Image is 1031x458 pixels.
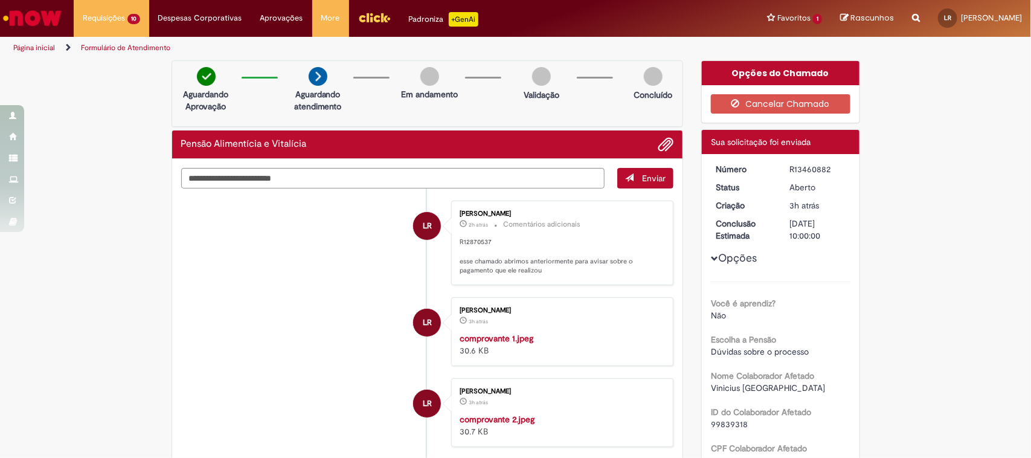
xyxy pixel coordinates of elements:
h2: Pensão Alimentícia e Vitalícia Histórico de tíquete [181,139,307,150]
span: 99839318 [711,419,748,430]
span: 3h atrás [469,399,488,406]
span: 3h atrás [469,318,488,325]
span: LR [423,308,432,337]
b: ID do Colaborador Afetado [711,407,811,418]
div: [PERSON_NAME] [460,388,661,395]
span: Despesas Corporativas [158,12,242,24]
b: CPF Colaborador Afetado [711,443,807,454]
div: Aberto [790,181,846,193]
p: Aguardando atendimento [289,88,347,112]
b: Escolha a Pensão [711,334,776,345]
span: Aprovações [260,12,303,24]
p: +GenAi [449,12,478,27]
p: R12870537 esse chamado abrimos anteriormente para avisar sobre o pagamento que ele realizou [460,237,661,276]
button: Enviar [617,168,673,189]
p: Concluído [634,89,672,101]
img: img-circle-grey.png [532,67,551,86]
button: Cancelar Chamado [711,94,850,114]
time: 29/08/2025 08:55:32 [469,399,488,406]
div: Opções do Chamado [702,61,859,85]
time: 29/08/2025 08:55:33 [469,318,488,325]
img: img-circle-grey.png [644,67,663,86]
span: Enviar [642,173,666,184]
img: ServiceNow [1,6,63,30]
span: 1 [813,14,822,24]
a: Página inicial [13,43,55,53]
dt: Conclusão Estimada [707,218,781,242]
span: More [321,12,340,24]
b: Nome Colaborador Afetado [711,370,814,381]
a: Rascunhos [840,13,894,24]
time: 29/08/2025 10:05:20 [469,221,488,228]
span: Vinicius [GEOGRAPHIC_DATA] [711,382,825,393]
span: Sua solicitação foi enviada [711,137,811,147]
img: check-circle-green.png [197,67,216,86]
div: Leticia Nunes Ribeiro [413,309,441,337]
time: 29/08/2025 08:55:37 [790,200,820,211]
span: 2h atrás [469,221,488,228]
img: img-circle-grey.png [420,67,439,86]
div: 30.6 KB [460,332,661,356]
div: 30.7 KB [460,413,661,437]
div: Leticia Nunes Ribeiro [413,212,441,240]
div: 29/08/2025 08:55:37 [790,199,846,211]
span: 3h atrás [790,200,820,211]
dt: Número [707,163,781,175]
a: comprovante 2.jpeg [460,414,535,425]
small: Comentários adicionais [503,219,580,230]
div: Leticia Nunes Ribeiro [413,390,441,418]
dt: Status [707,181,781,193]
div: [DATE] 10:00:00 [790,218,846,242]
span: 10 [127,14,140,24]
b: Você é aprendiz? [711,298,776,309]
span: Rascunhos [850,12,894,24]
p: Aguardando Aprovação [177,88,236,112]
div: [PERSON_NAME] [460,307,661,314]
dt: Criação [707,199,781,211]
img: arrow-next.png [309,67,327,86]
span: LR [944,14,951,22]
a: comprovante 1.jpeg [460,333,533,344]
p: Validação [524,89,559,101]
span: [PERSON_NAME] [961,13,1022,23]
textarea: Digite sua mensagem aqui... [181,168,605,189]
ul: Trilhas de página [9,37,678,59]
p: Em andamento [401,88,458,100]
button: Adicionar anexos [658,137,673,152]
span: LR [423,389,432,418]
span: Dúvidas sobre o processo [711,346,809,357]
img: click_logo_yellow_360x200.png [358,8,391,27]
span: Favoritos [777,12,811,24]
span: Não [711,310,726,321]
span: LR [423,211,432,240]
span: Requisições [83,12,125,24]
div: [PERSON_NAME] [460,210,661,218]
div: Padroniza [409,12,478,27]
a: Formulário de Atendimento [81,43,170,53]
div: R13460882 [790,163,846,175]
